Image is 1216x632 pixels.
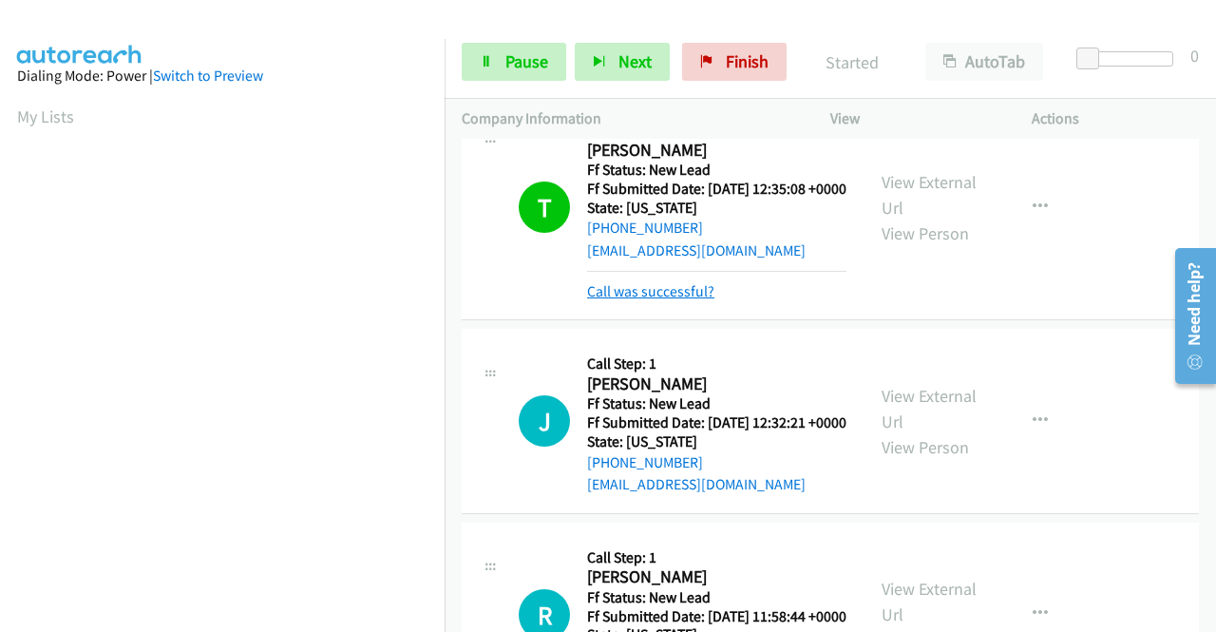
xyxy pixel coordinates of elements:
a: [PHONE_NUMBER] [587,219,703,237]
p: Company Information [462,107,796,130]
a: [EMAIL_ADDRESS][DOMAIN_NAME] [587,475,806,493]
h2: [PERSON_NAME] [587,373,841,395]
a: View External Url [882,385,977,432]
button: AutoTab [925,43,1043,81]
span: Pause [505,50,548,72]
a: [EMAIL_ADDRESS][DOMAIN_NAME] [587,241,806,259]
a: [PHONE_NUMBER] [587,453,703,471]
p: Actions [1032,107,1199,130]
div: Dialing Mode: Power | [17,65,427,87]
h5: Call Step: 1 [587,354,846,373]
iframe: Resource Center [1162,240,1216,392]
h5: Ff Submitted Date: [DATE] 12:32:21 +0000 [587,413,846,432]
h1: J [519,395,570,447]
p: View [830,107,997,130]
a: View Person [882,436,969,458]
h5: State: [US_STATE] [587,199,846,218]
a: Call was successful? [587,282,714,300]
h5: Ff Status: New Lead [587,588,846,607]
a: Pause [462,43,566,81]
span: Next [618,50,652,72]
h2: [PERSON_NAME] [587,566,841,588]
h5: State: [US_STATE] [587,432,846,451]
div: 0 [1190,43,1199,68]
a: Finish [682,43,787,81]
a: View External Url [882,578,977,625]
h5: Call Step: 1 [587,548,846,567]
button: Next [575,43,670,81]
h5: Ff Submitted Date: [DATE] 11:58:44 +0000 [587,607,846,626]
h1: T [519,182,570,233]
h5: Ff Status: New Lead [587,394,846,413]
a: Switch to Preview [153,67,263,85]
h5: Ff Status: New Lead [587,161,846,180]
h5: Ff Submitted Date: [DATE] 12:35:08 +0000 [587,180,846,199]
h2: [PERSON_NAME] [587,140,841,162]
p: Started [812,49,891,75]
a: View Person [882,222,969,244]
a: My Lists [17,105,74,127]
div: The call is yet to be attempted [519,395,570,447]
span: Finish [726,50,769,72]
a: View External Url [882,171,977,219]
